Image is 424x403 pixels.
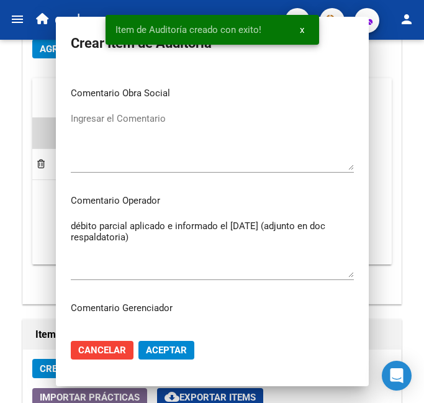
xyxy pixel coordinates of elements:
span: ospl [55,6,80,34]
span: Agregar Comprobante [40,43,153,55]
p: Comentario Gerenciador [71,301,354,315]
span: Exportar Items [165,392,256,403]
button: x [290,19,314,41]
mat-icon: person [399,12,414,27]
mat-icon: menu [10,12,25,27]
span: Cancelar [78,345,126,356]
span: Item de Auditoría creado con exito! [115,24,261,36]
span: Importar Prácticas [40,392,140,403]
span: Aceptar [146,345,187,356]
span: x [300,24,304,35]
button: Aceptar [138,341,194,360]
p: Comentario Operador [71,194,354,208]
span: Crear Item de Auditoria [40,363,157,374]
p: Comentario Obra Social [71,86,354,101]
button: Cancelar [71,341,133,360]
h1: Items/Detalle de la auditoría [35,325,389,345]
div: Open Intercom Messenger [382,361,412,391]
h2: Crear Item de Auditoria [71,32,354,55]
